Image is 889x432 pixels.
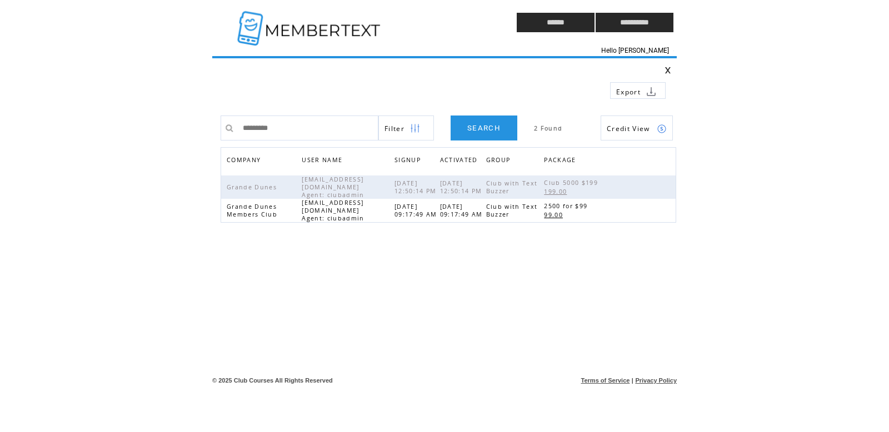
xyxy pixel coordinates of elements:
a: 199.00 [544,187,572,196]
span: Show Credits View [607,124,650,133]
img: download.png [646,87,656,97]
a: PACKAGE [544,153,581,169]
span: [DATE] 09:17:49 AM [394,203,440,218]
span: Grande Dunes Members Club [227,203,280,218]
span: 2500 for $99 [544,202,590,210]
span: [DATE] 12:50:14 PM [394,179,439,195]
a: Export [610,82,666,99]
a: Privacy Policy [635,377,677,384]
img: filters.png [410,116,420,141]
a: USER NAME [302,156,345,163]
span: PACKAGE [544,153,578,169]
span: ACTIVATED [440,153,481,169]
a: COMPANY [227,156,263,163]
a: GROUP [486,153,516,169]
a: SIGNUP [394,156,423,163]
span: 2 Found [534,124,562,132]
span: GROUP [486,153,513,169]
span: © 2025 Club Courses All Rights Reserved [212,377,333,384]
span: 199.00 [544,188,570,195]
a: Terms of Service [581,377,630,384]
span: | [632,377,633,384]
span: Club with Text Buzzer [486,179,538,195]
a: Credit View [601,115,673,140]
span: Club with Text Buzzer [486,203,538,218]
span: Hello [PERSON_NAME] [601,47,669,54]
span: SIGNUP [394,153,423,169]
a: Filter [378,115,434,140]
span: 99.00 [544,211,566,219]
span: [EMAIL_ADDRESS][DOMAIN_NAME] Agent: clubadmin [302,175,367,199]
span: Club 5000 $199 [544,179,601,187]
span: Show filters [384,124,404,133]
span: [DATE] 12:50:14 PM [440,179,485,195]
a: 99.00 [544,210,568,219]
span: Grande Dunes [227,183,279,191]
span: USER NAME [302,153,345,169]
img: credits.png [657,124,667,134]
span: [EMAIL_ADDRESS][DOMAIN_NAME] Agent: clubadmin [302,199,367,222]
a: ACTIVATED [440,153,483,169]
span: Export to csv file [616,87,641,97]
span: COMPANY [227,153,263,169]
span: [DATE] 09:17:49 AM [440,203,486,218]
a: SEARCH [451,115,517,140]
